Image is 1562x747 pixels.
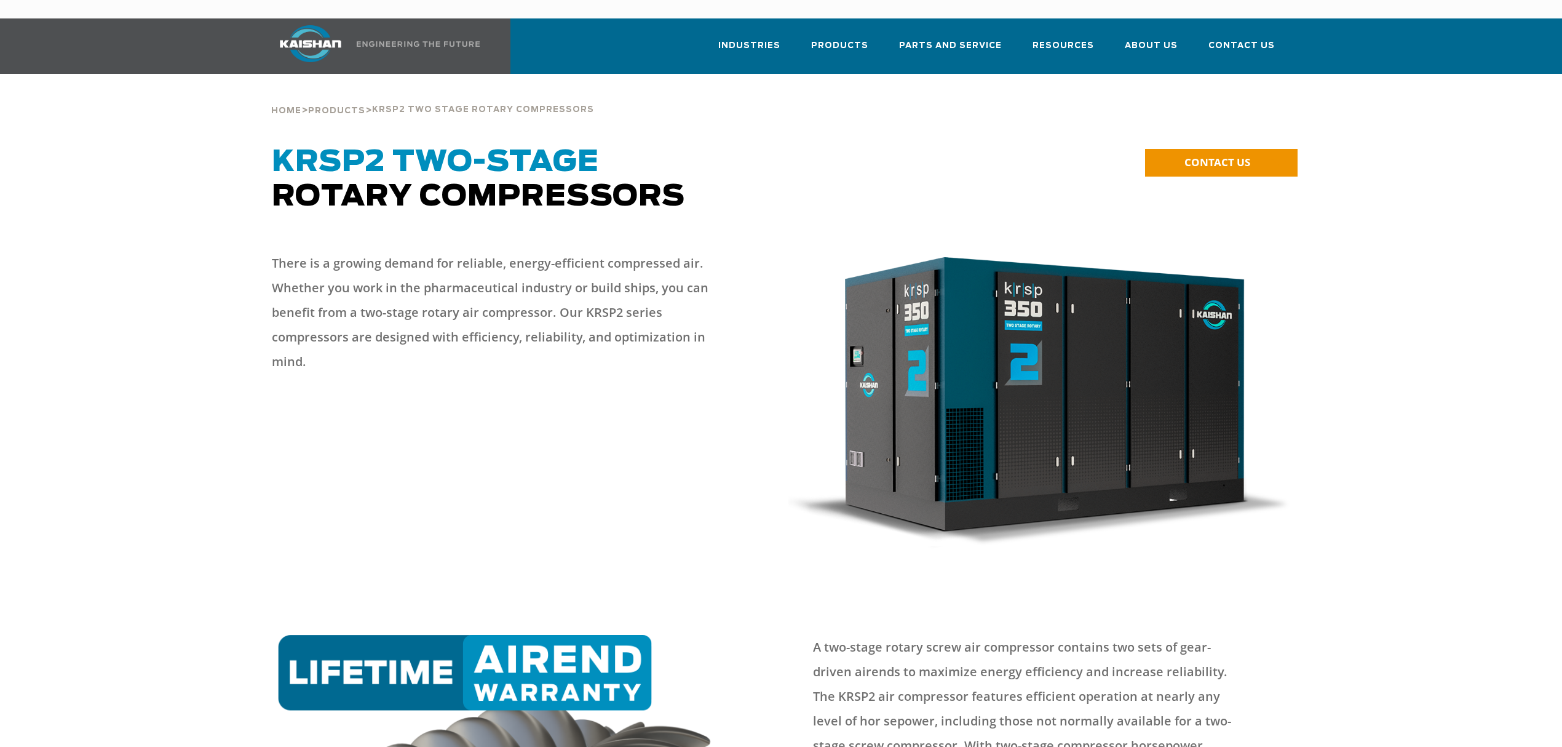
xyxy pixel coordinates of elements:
[811,39,868,53] span: Products
[1145,149,1298,177] a: CONTACT US
[718,30,780,71] a: Industries
[271,107,301,115] span: Home
[788,257,1291,549] img: krsp350
[899,39,1002,53] span: Parts and Service
[308,107,365,115] span: Products
[271,74,594,121] div: > >
[899,30,1002,71] a: Parts and Service
[357,41,480,47] img: Engineering the future
[272,148,685,212] span: Rotary Compressors
[308,105,365,116] a: Products
[1125,30,1178,71] a: About Us
[1208,30,1275,71] a: Contact Us
[1208,39,1275,53] span: Contact Us
[272,148,599,177] span: KRSP2 Two-Stage
[1033,30,1094,71] a: Resources
[1033,39,1094,53] span: Resources
[271,105,301,116] a: Home
[264,18,482,74] a: Kaishan USA
[1125,39,1178,53] span: About Us
[272,251,732,374] p: There is a growing demand for reliable, energy-efficient compressed air. Whether you work in the ...
[1184,155,1250,169] span: CONTACT US
[372,106,594,114] span: krsp2 two stage rotary compressors
[811,30,868,71] a: Products
[264,25,357,62] img: kaishan logo
[718,39,780,53] span: Industries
